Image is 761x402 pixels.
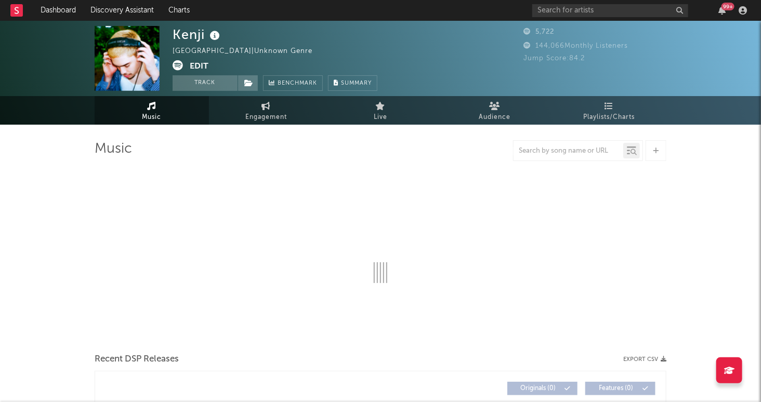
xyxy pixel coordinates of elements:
span: Jump Score: 84.2 [523,55,585,62]
button: Summary [328,75,377,91]
a: Audience [438,96,552,125]
a: Playlists/Charts [552,96,666,125]
button: Originals(0) [507,382,578,395]
span: Features ( 0 ) [592,385,640,392]
span: Originals ( 0 ) [514,385,562,392]
a: Benchmark [263,75,323,91]
span: Benchmark [278,77,317,90]
button: Edit [190,60,208,73]
button: Track [173,75,238,91]
span: Playlists/Charts [584,111,635,124]
span: Recent DSP Releases [95,353,179,366]
div: 99 + [721,3,734,10]
button: Features(0) [585,382,655,395]
span: Live [374,111,387,124]
button: Export CSV [623,356,666,363]
input: Search by song name or URL [514,147,623,155]
span: Audience [479,111,511,124]
span: 144,066 Monthly Listeners [523,43,628,49]
button: 99+ [718,6,726,15]
span: Music [142,111,162,124]
span: 5,722 [523,29,554,35]
span: Summary [341,81,372,86]
div: Kenji [173,26,222,43]
input: Search for artists [532,4,688,17]
a: Engagement [209,96,323,125]
a: Music [95,96,209,125]
a: Live [323,96,438,125]
span: Engagement [245,111,287,124]
div: [GEOGRAPHIC_DATA] | Unknown Genre [173,45,324,58]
